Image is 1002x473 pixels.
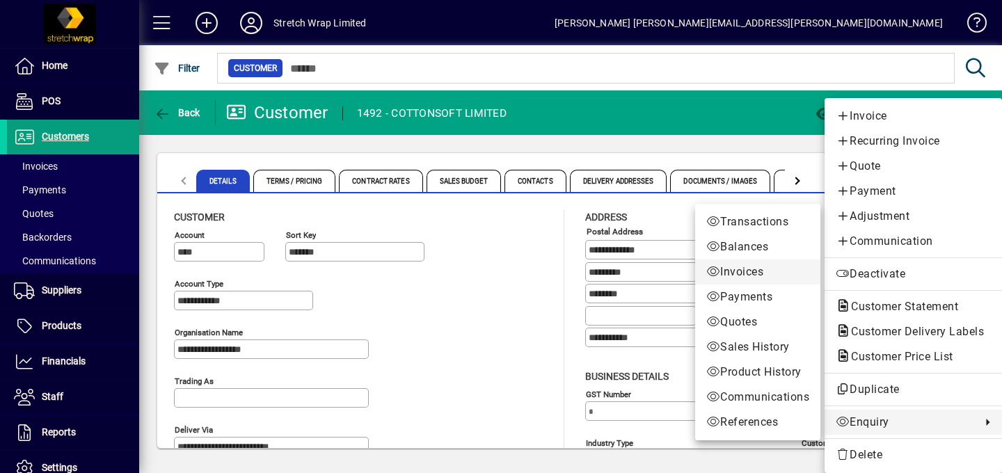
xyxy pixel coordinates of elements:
[825,262,1002,287] button: Deactivate customer
[836,266,991,282] span: Deactivate
[706,239,809,255] span: Balances
[836,133,991,150] span: Recurring Invoice
[836,233,991,250] span: Communication
[706,414,809,431] span: References
[706,289,809,305] span: Payments
[836,108,991,125] span: Invoice
[836,183,991,200] span: Payment
[706,339,809,355] span: Sales History
[706,314,809,330] span: Quotes
[706,389,809,406] span: Communications
[836,381,991,398] span: Duplicate
[836,350,960,363] span: Customer Price List
[706,364,809,380] span: Product History
[836,447,991,463] span: Delete
[836,158,991,175] span: Quote
[836,208,991,225] span: Adjustment
[706,264,809,280] span: Invoices
[836,414,974,431] span: Enquiry
[836,300,965,313] span: Customer Statement
[706,214,809,230] span: Transactions
[836,325,991,338] span: Customer Delivery Labels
